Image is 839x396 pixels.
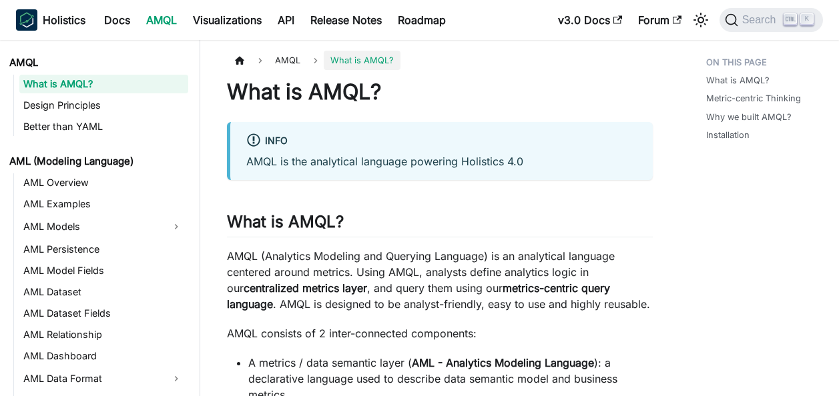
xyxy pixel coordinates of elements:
a: AML Dataset [19,283,188,301]
a: AML Examples [19,195,188,213]
a: v3.0 Docs [550,9,630,31]
a: AML Dashboard [19,347,188,365]
button: Expand sidebar category 'AML Models' [164,216,188,237]
a: AML Dataset Fields [19,304,188,323]
nav: Breadcrumbs [227,51,653,70]
a: Release Notes [302,9,390,31]
a: What is AMQL? [706,74,770,87]
p: AMQL is the analytical language powering Holistics 4.0 [246,153,637,169]
button: Expand sidebar category 'AML Data Format' [164,368,188,389]
a: AMQL [5,53,188,72]
a: AML Data Format [19,368,164,389]
img: Holistics [16,9,37,31]
a: AML Models [19,216,164,237]
strong: AML - Analytics Modeling Language [412,356,594,369]
span: AMQL [268,51,307,70]
a: Roadmap [390,9,454,31]
a: AML Overview [19,173,188,192]
p: AMQL consists of 2 inter-connected components: [227,325,653,341]
kbd: K [800,13,814,25]
a: API [270,9,302,31]
button: Search (Ctrl+K) [720,8,823,32]
a: What is AMQL? [19,75,188,93]
h1: What is AMQL? [227,79,653,105]
a: AML Persistence [19,240,188,259]
a: Docs [96,9,138,31]
a: Visualizations [185,9,270,31]
a: Why we built AMQL? [706,111,792,123]
a: AML (Modeling Language) [5,152,188,171]
a: Home page [227,51,252,70]
p: AMQL (Analytics Modeling and Querying Language) is an analytical language centered around metrics... [227,248,653,312]
div: info [246,133,637,150]
a: Installation [706,129,750,141]
a: Metric-centric Thinking [706,92,801,105]
a: AMQL [138,9,185,31]
a: AML Relationship [19,325,188,344]
span: What is AMQL? [324,51,400,70]
a: Design Principles [19,96,188,115]
button: Switch between dark and light mode (currently light mode) [690,9,712,31]
h2: What is AMQL? [227,212,653,237]
a: AML Model Fields [19,261,188,280]
span: Search [738,14,784,26]
a: Forum [630,9,689,31]
a: Better than YAML [19,117,188,136]
b: Holistics [43,12,85,28]
strong: centralized metrics layer [244,281,367,295]
a: HolisticsHolistics [16,9,85,31]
